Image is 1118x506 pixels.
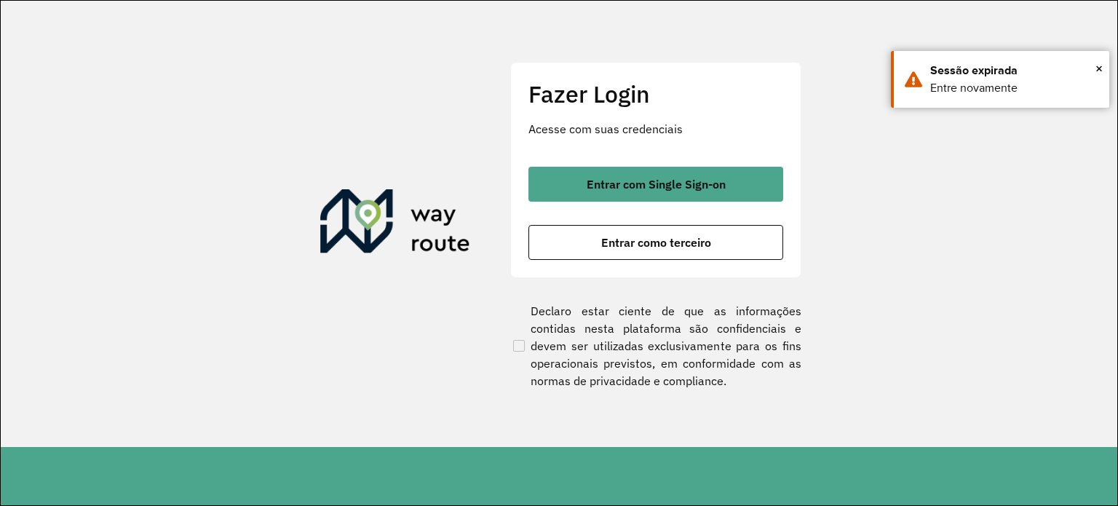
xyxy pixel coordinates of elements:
div: Entre novamente [930,79,1098,97]
div: Sessão expirada [930,62,1098,79]
h2: Fazer Login [528,80,783,108]
span: × [1095,58,1103,79]
button: Close [1095,58,1103,79]
button: button [528,167,783,202]
button: button [528,225,783,260]
img: Roteirizador AmbevTech [320,189,470,259]
label: Declaro estar ciente de que as informações contidas nesta plataforma são confidenciais e devem se... [510,302,801,390]
span: Entrar como terceiro [601,237,711,248]
span: Entrar com Single Sign-on [587,178,726,190]
p: Acesse com suas credenciais [528,120,783,138]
